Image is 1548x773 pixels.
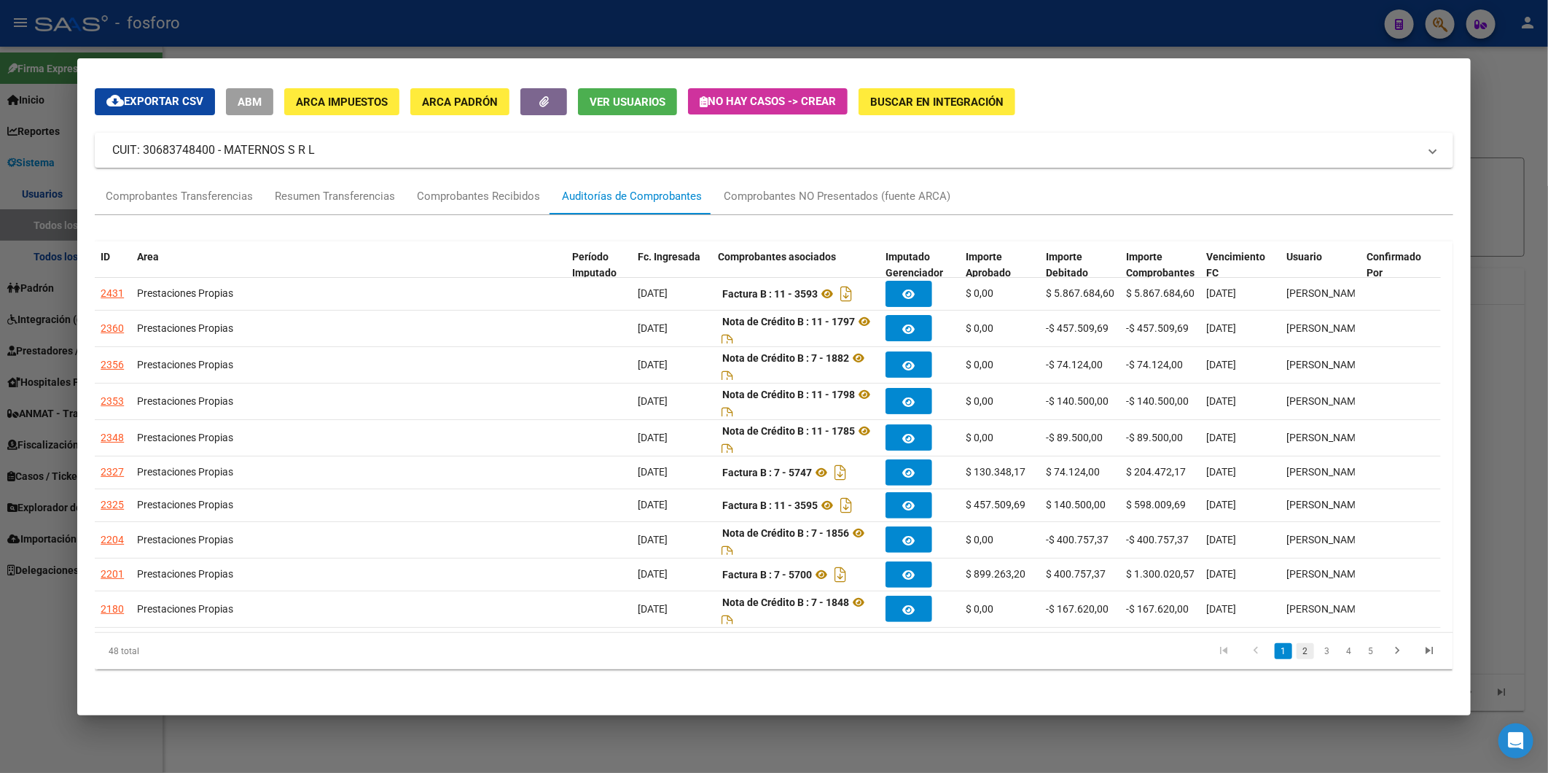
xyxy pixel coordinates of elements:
[101,532,124,548] div: 2204
[722,389,855,400] strong: Nota de Crédito B : 11 - 1798
[1206,499,1236,510] span: [DATE]
[718,611,737,634] i: Descargar documento
[1318,643,1336,659] a: 3
[1294,639,1316,664] li: page 2
[1286,499,1364,510] span: [PERSON_NAME]
[1273,639,1294,664] li: page 1
[831,461,850,484] i: Descargar documento
[870,96,1004,109] span: Buscar en Integración
[95,633,364,669] div: 48 total
[1046,322,1109,334] span: -$ 457.509,69
[296,96,388,109] span: ARCA Impuestos
[718,440,737,463] i: Descargar documento
[638,322,668,334] span: [DATE]
[722,569,812,580] strong: Factura B : 7 - 5700
[1206,322,1236,334] span: [DATE]
[106,92,124,109] mat-icon: cloud_download
[226,88,273,115] button: ABM
[101,320,124,337] div: 2360
[562,188,702,205] div: Auditorías de Comprobantes
[422,96,498,109] span: ARCA Padrón
[417,188,540,205] div: Comprobantes Recibidos
[966,603,993,615] span: $ 0,00
[1126,466,1186,478] span: $ 204.472,17
[1340,643,1358,659] a: 4
[1275,643,1292,659] a: 1
[1211,643,1238,659] a: go to first page
[1206,359,1236,370] span: [DATE]
[638,603,668,615] span: [DATE]
[101,497,124,513] div: 2325
[137,251,159,263] span: Area
[966,287,993,299] span: $ 0,00
[137,534,233,545] span: Prestaciones Propias
[1206,534,1236,545] span: [DATE]
[1206,251,1265,279] span: Vencimiento FC
[638,568,668,580] span: [DATE]
[112,141,1418,159] mat-panel-title: CUIT: 30683748400 - MATERNOS S R L
[638,251,700,263] span: Fc. Ingresada
[101,464,124,481] div: 2327
[1126,432,1183,443] span: -$ 89.500,00
[106,95,203,108] span: Exportar CSV
[886,251,943,279] span: Imputado Gerenciador
[1120,241,1200,290] datatable-header-cell: Importe Comprobantes
[1286,432,1364,443] span: [PERSON_NAME]
[1126,534,1189,545] span: -$ 400.757,37
[1206,603,1236,615] span: [DATE]
[638,395,668,407] span: [DATE]
[718,251,836,263] span: Comprobantes asociados
[1367,251,1421,279] span: Confirmado Por
[638,359,668,370] span: [DATE]
[1046,568,1106,580] span: $ 400.757,37
[572,251,617,279] span: Período Imputado
[1126,359,1183,370] span: -$ 74.124,00
[101,566,124,583] div: 2201
[137,359,233,370] span: Prestaciones Propias
[1286,251,1322,263] span: Usuario
[1046,287,1114,299] span: $ 5.867.684,60
[966,432,993,443] span: $ 0,00
[566,241,632,290] datatable-header-cell: Período Imputado
[722,316,855,327] strong: Nota de Crédito B : 11 - 1797
[95,241,131,290] datatable-header-cell: ID
[1361,241,1441,290] datatable-header-cell: Confirmado Por
[966,499,1025,510] span: $ 457.509,69
[718,330,737,354] i: Descargar documento
[1297,643,1314,659] a: 2
[1126,395,1189,407] span: -$ 140.500,00
[632,241,712,290] datatable-header-cell: Fc. Ingresada
[1126,287,1195,299] span: $ 5.867.684,60
[1206,568,1236,580] span: [DATE]
[1243,643,1270,659] a: go to previous page
[1046,251,1088,279] span: Importe Debitado
[101,357,124,373] div: 2356
[966,322,993,334] span: $ 0,00
[1200,241,1281,290] datatable-header-cell: Vencimiento FC
[638,466,668,478] span: [DATE]
[718,542,737,565] i: Descargar documento
[960,241,1040,290] datatable-header-cell: Importe Aprobado
[966,359,993,370] span: $ 0,00
[1286,466,1364,478] span: [PERSON_NAME]
[95,88,215,115] button: Exportar CSV
[638,499,668,510] span: [DATE]
[137,287,233,299] span: Prestaciones Propias
[966,534,993,545] span: $ 0,00
[284,88,399,115] button: ARCA Impuestos
[137,603,233,615] span: Prestaciones Propias
[1286,287,1364,299] span: [PERSON_NAME]
[722,425,855,437] strong: Nota de Crédito B : 11 - 1785
[1286,322,1364,334] span: [PERSON_NAME]
[722,597,849,608] strong: Nota de Crédito B : 7 - 1848
[1206,395,1236,407] span: [DATE]
[238,96,262,109] span: ABM
[831,563,850,586] i: Descargar documento
[1384,643,1412,659] a: go to next page
[1498,723,1533,758] div: Open Intercom Messenger
[837,494,856,517] i: Descargar documento
[137,395,233,407] span: Prestaciones Propias
[1046,432,1103,443] span: -$ 89.500,00
[1286,395,1364,407] span: [PERSON_NAME]
[722,527,849,539] strong: Nota de Crédito B : 7 - 1856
